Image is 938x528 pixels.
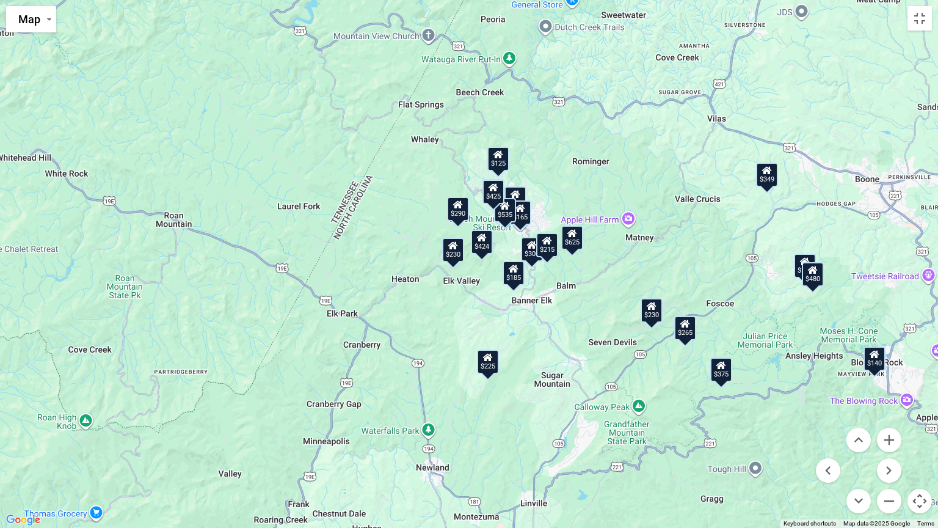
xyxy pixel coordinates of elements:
div: $215 [536,233,558,257]
div: $230 [641,298,663,323]
button: Zoom out [877,489,901,513]
button: Move down [846,489,871,513]
div: $480 [802,262,824,287]
div: $625 [561,226,583,250]
button: Move up [846,428,871,452]
div: $140 [863,346,885,371]
button: Zoom in [877,428,901,452]
button: Keyboard shortcuts [783,519,836,528]
button: Move left [816,458,840,483]
button: Move right [877,458,901,483]
a: Terms (opens in new tab) [917,520,934,527]
div: $165 [794,254,816,278]
div: $349 [756,163,778,187]
button: Map camera controls [907,489,932,513]
span: Map data ©2025 Google [843,520,910,527]
div: $375 [710,358,732,382]
div: $265 [674,316,696,340]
